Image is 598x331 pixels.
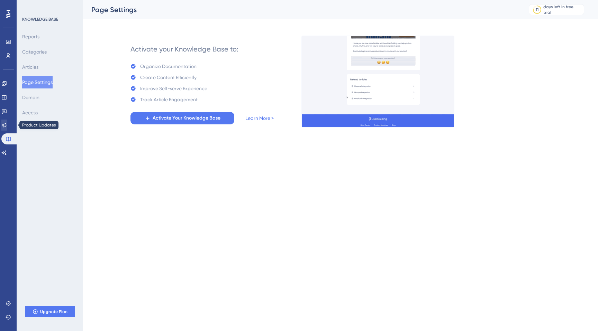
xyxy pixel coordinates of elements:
[153,114,220,122] span: Activate Your Knowledge Base
[536,7,538,12] div: 11
[40,309,67,314] span: Upgrade Plan
[22,76,53,88] button: Page Settings
[140,62,197,70] div: Organize Documentation
[25,306,75,317] button: Upgrade Plan
[140,84,207,93] div: Improve Self-serve Experience
[140,95,198,104] div: Track Article Engagement
[22,17,58,22] div: KNOWLEDGE BASE
[22,30,39,43] button: Reports
[22,91,39,104] button: Domain
[22,61,38,73] button: Articles
[22,106,38,119] button: Access
[301,36,454,127] img: a27db7f7ef9877a438c7956077c236be.gif
[130,44,238,54] div: Activate your Knowledge Base to:
[91,5,511,15] div: Page Settings
[543,4,582,15] div: days left in free trial
[22,46,47,58] button: Categories
[130,112,234,124] button: Activate Your Knowledge Base
[245,114,274,122] a: Learn More >
[140,73,197,82] div: Create Content Efficiently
